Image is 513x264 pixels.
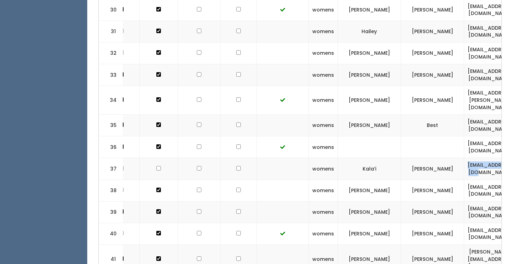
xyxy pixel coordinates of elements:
[99,43,123,64] td: 32
[309,201,338,223] td: womens
[401,115,464,136] td: Best
[338,43,401,64] td: [PERSON_NAME]
[309,86,338,115] td: womens
[401,86,464,115] td: [PERSON_NAME]
[309,180,338,201] td: womens
[401,43,464,64] td: [PERSON_NAME]
[338,223,401,244] td: [PERSON_NAME]
[99,136,123,158] td: 36
[99,21,123,42] td: 31
[309,158,338,180] td: womens
[99,201,123,223] td: 39
[338,21,401,42] td: Hailey
[338,115,401,136] td: [PERSON_NAME]
[401,64,464,86] td: [PERSON_NAME]
[99,64,123,86] td: 33
[338,64,401,86] td: [PERSON_NAME]
[99,180,123,201] td: 38
[99,86,123,115] td: 34
[99,115,123,136] td: 35
[401,180,464,201] td: [PERSON_NAME]
[309,43,338,64] td: womens
[99,158,123,180] td: 37
[309,223,338,244] td: womens
[309,21,338,42] td: womens
[99,223,123,244] td: 40
[309,136,338,158] td: womens
[338,180,401,201] td: [PERSON_NAME]
[401,21,464,42] td: [PERSON_NAME]
[401,158,464,180] td: [PERSON_NAME]
[401,201,464,223] td: [PERSON_NAME]
[309,64,338,86] td: womens
[309,115,338,136] td: womens
[401,223,464,244] td: [PERSON_NAME]
[338,86,401,115] td: [PERSON_NAME]
[338,158,401,180] td: Kala’i
[338,201,401,223] td: [PERSON_NAME]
